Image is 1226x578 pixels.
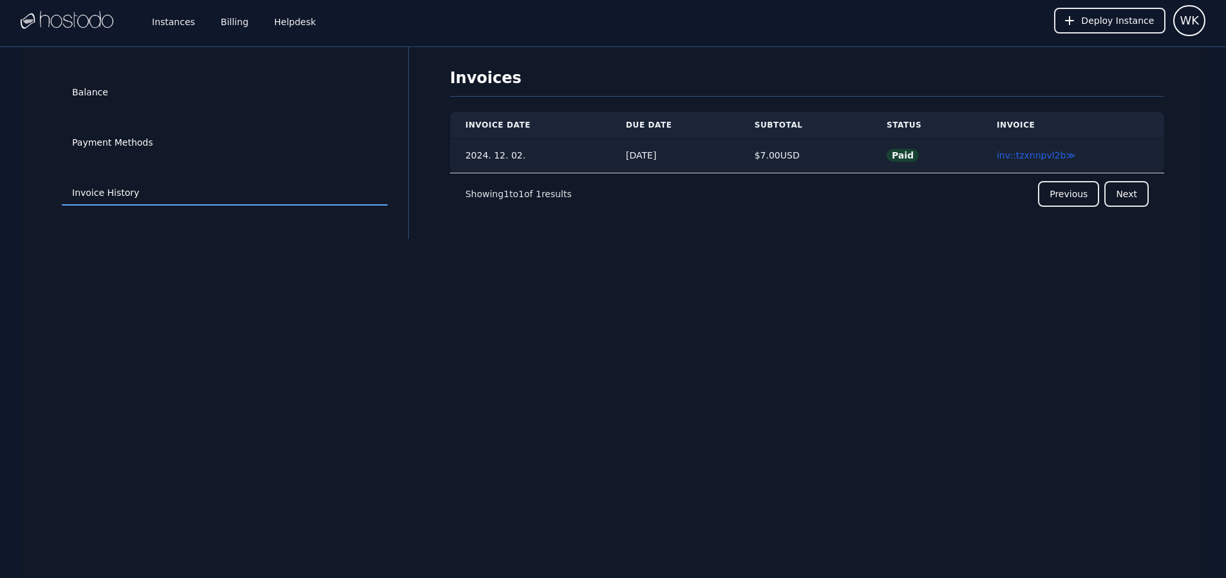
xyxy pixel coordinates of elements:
[1104,181,1149,207] button: Next
[536,189,542,199] span: 1
[62,181,388,206] a: Invoice History
[1081,14,1154,27] span: Deploy Instance
[518,189,524,199] span: 1
[450,112,610,139] th: Invoice Date
[450,68,1164,97] h1: Invoices
[755,149,856,162] div: $ 7.00 USD
[997,150,1075,160] a: inv::tzxnnpvl2b≫
[62,131,388,155] a: Payment Methods
[1180,12,1199,30] span: WK
[466,188,572,200] p: Showing to of results
[871,112,981,139] th: Status
[981,112,1164,139] th: Invoice
[739,112,871,139] th: Subtotal
[1173,5,1205,36] button: User menu
[1054,8,1165,34] button: Deploy Instance
[887,149,919,162] span: Paid
[62,81,388,105] a: Balance
[450,173,1164,215] nav: Pagination
[21,11,113,30] img: Logo
[610,139,739,173] td: [DATE]
[1038,181,1099,207] button: Previous
[504,189,509,199] span: 1
[450,139,610,173] td: 2024. 12. 02.
[610,112,739,139] th: Due Date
